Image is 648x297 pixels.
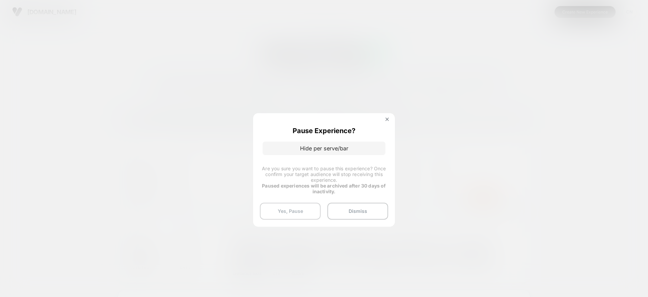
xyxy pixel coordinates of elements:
[385,118,389,121] img: close
[263,142,385,155] p: Hide per serve/bar
[262,166,386,183] span: Are you sure you want to pause this experience? Once confirm your target audience will stop recei...
[327,203,388,220] button: Dismiss
[260,203,321,220] button: Yes, Pause
[262,183,386,194] strong: Paused experiences will be archived after 30 days of inactivity.
[293,127,355,135] p: Pause Experience?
